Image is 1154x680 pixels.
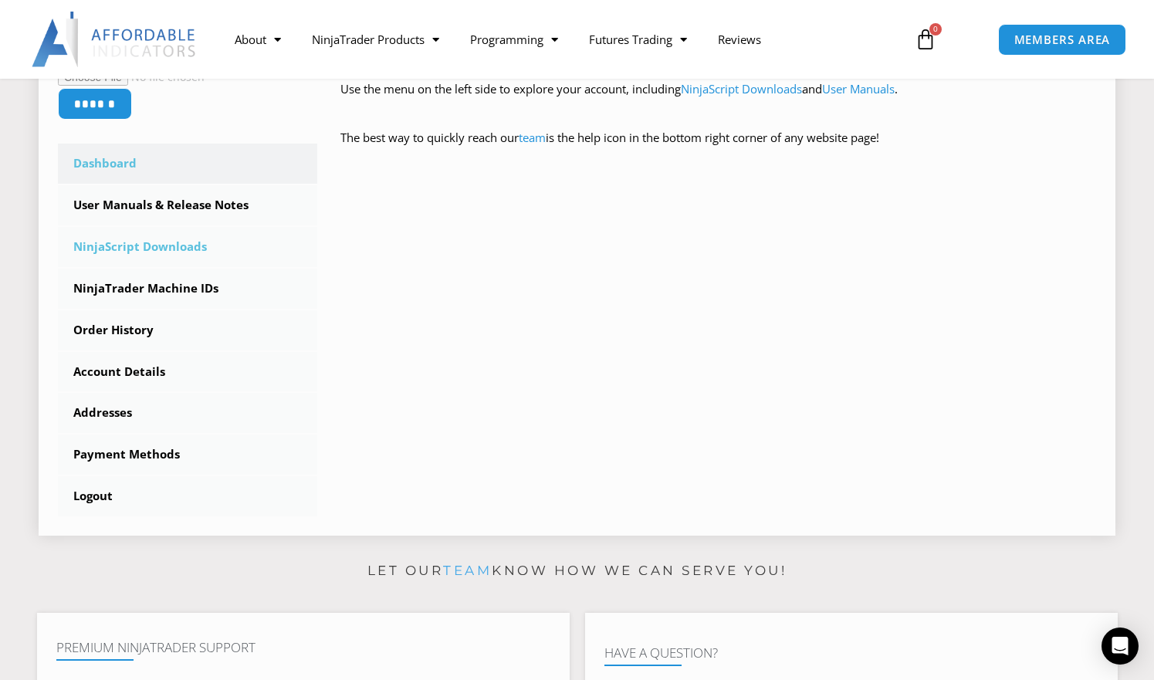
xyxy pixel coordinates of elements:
img: LogoAI | Affordable Indicators – NinjaTrader [32,12,198,67]
a: Dashboard [58,144,317,184]
a: NinjaTrader Machine IDs [58,269,317,309]
a: NinjaScript Downloads [681,81,802,96]
a: NinjaTrader Products [296,22,455,57]
p: Let our know how we can serve you! [37,559,1118,584]
a: About [219,22,296,57]
a: Addresses [58,393,317,433]
a: 0 [892,17,959,62]
a: User Manuals [822,81,895,96]
div: Open Intercom Messenger [1102,628,1139,665]
a: Programming [455,22,574,57]
a: team [519,130,546,145]
a: Futures Trading [574,22,702,57]
a: Reviews [702,22,777,57]
a: team [443,563,492,578]
h4: Premium NinjaTrader Support [56,640,550,655]
a: NinjaScript Downloads [58,227,317,267]
a: MEMBERS AREA [998,24,1127,56]
a: Logout [58,476,317,516]
a: Account Details [58,352,317,392]
nav: Menu [219,22,900,57]
a: User Manuals & Release Notes [58,185,317,225]
a: Order History [58,310,317,350]
p: The best way to quickly reach our is the help icon in the bottom right corner of any website page! [340,127,1096,171]
nav: Account pages [58,144,317,516]
p: Use the menu on the left side to explore your account, including and . [340,79,1096,122]
a: Payment Methods [58,435,317,475]
span: 0 [929,23,942,36]
h4: Have A Question? [604,645,1098,661]
span: MEMBERS AREA [1014,34,1111,46]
